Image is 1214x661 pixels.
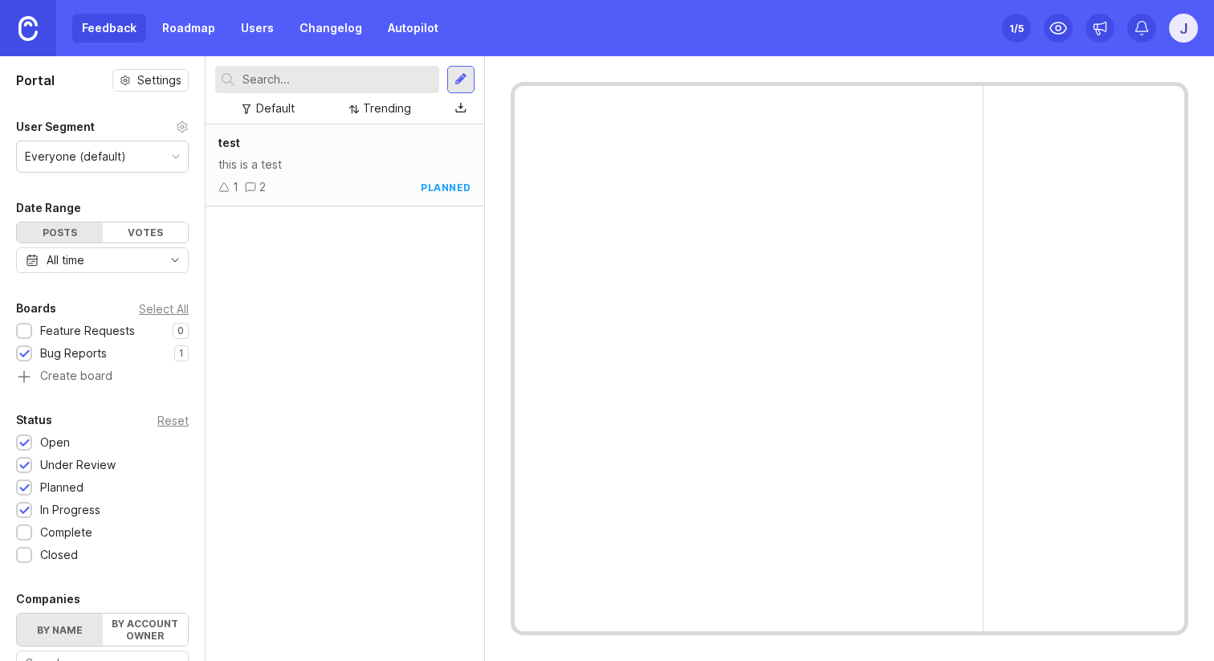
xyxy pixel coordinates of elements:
[139,304,189,313] div: Select All
[153,14,225,43] a: Roadmap
[16,410,52,430] div: Status
[179,347,184,360] p: 1
[18,16,38,41] img: Canny Home
[17,614,103,646] label: By name
[242,71,433,88] input: Search...
[40,434,70,451] div: Open
[1009,17,1024,39] div: 1 /5
[363,100,411,117] div: Trending
[103,222,189,243] div: Votes
[256,100,295,117] div: Default
[40,479,84,496] div: Planned
[103,614,189,646] label: By account owner
[157,416,189,425] div: Reset
[16,117,95,137] div: User Segment
[421,181,471,194] div: planned
[40,546,78,564] div: Closed
[47,251,84,269] div: All time
[231,14,283,43] a: Users
[233,178,238,196] div: 1
[378,14,448,43] a: Autopilot
[177,324,184,337] p: 0
[16,590,80,609] div: Companies
[25,148,126,165] div: Everyone (default)
[290,14,372,43] a: Changelog
[40,345,107,362] div: Bug Reports
[218,156,471,173] div: this is a test
[259,178,266,196] div: 2
[16,71,55,90] h1: Portal
[16,299,56,318] div: Boards
[1002,14,1031,43] button: 1/5
[40,456,116,474] div: Under Review
[40,322,135,340] div: Feature Requests
[17,222,103,243] div: Posts
[162,254,188,267] svg: toggle icon
[206,124,484,206] a: testthis is a test12planned
[40,501,100,519] div: In Progress
[16,370,189,385] a: Create board
[137,72,181,88] span: Settings
[1169,14,1198,43] button: j
[40,524,92,541] div: Complete
[218,136,240,149] span: test
[112,69,189,92] button: Settings
[16,198,81,218] div: Date Range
